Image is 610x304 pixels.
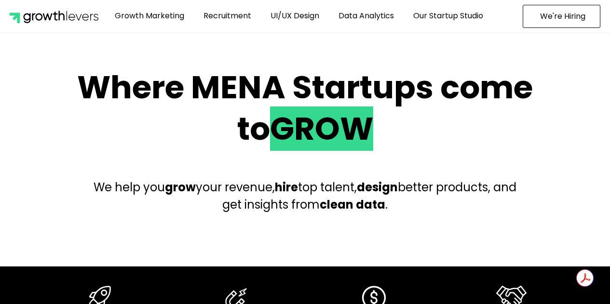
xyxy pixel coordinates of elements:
p: We help you your revenue, top talent, better products, and get insights from . [86,179,525,213]
a: We're Hiring [523,5,600,28]
span: GROW [270,106,373,151]
h2: Where MENA Startups come to [67,67,544,150]
span: We're Hiring [540,13,585,20]
b: design [357,179,398,195]
nav: Menu [98,5,500,27]
b: clean data [320,197,385,212]
a: Data Analytics [331,5,401,27]
a: Growth Marketing [108,5,191,27]
a: UI/UX Design [263,5,326,27]
a: Recruitment [196,5,258,27]
a: Our Startup Studio [406,5,490,27]
b: grow [165,179,196,195]
b: hire [275,179,298,195]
